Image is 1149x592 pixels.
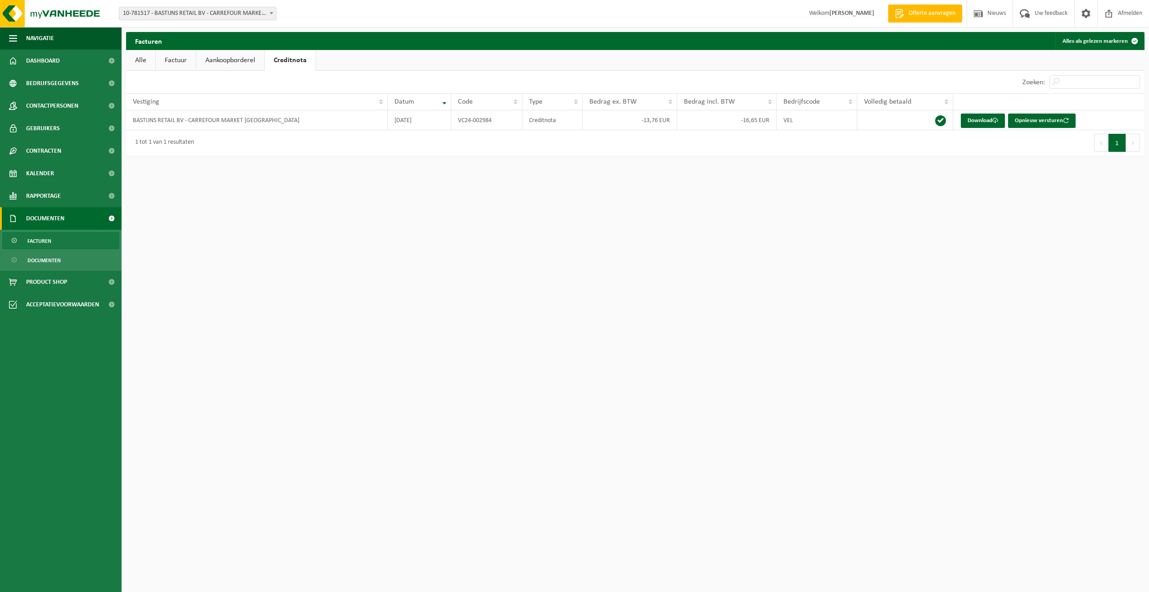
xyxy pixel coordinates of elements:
span: Vestiging [133,98,159,105]
label: Zoeken: [1022,79,1045,86]
span: Bedrag ex. BTW [589,98,637,105]
span: Bedrijfsgegevens [26,72,79,95]
td: VC24-002984 [451,110,522,130]
td: BASTIJNS RETAIL BV - CARREFOUR MARKET [GEOGRAPHIC_DATA] [126,110,388,130]
td: -16,65 EUR [677,110,777,130]
span: Contactpersonen [26,95,78,117]
span: Acceptatievoorwaarden [26,293,99,316]
span: Offerte aanvragen [906,9,958,18]
span: Documenten [27,252,61,269]
span: Bedrijfscode [783,98,820,105]
span: 10-781517 - BASTIJNS RETAIL BV - CARREFOUR MARKET GROOT-BIJGAARDEN - GROOT-BIJGAARDEN [119,7,276,20]
span: Product Shop [26,271,67,293]
span: Rapportage [26,185,61,207]
button: 1 [1108,134,1126,152]
td: VEL [777,110,857,130]
a: Creditnota [265,50,316,71]
button: Next [1126,134,1140,152]
div: 1 tot 1 van 1 resultaten [131,135,194,151]
span: Datum [394,98,414,105]
span: Type [529,98,543,105]
span: Code [458,98,473,105]
span: Documenten [26,207,64,230]
td: -13,76 EUR [583,110,677,130]
span: 10-781517 - BASTIJNS RETAIL BV - CARREFOUR MARKET GROOT-BIJGAARDEN - GROOT-BIJGAARDEN [119,7,276,20]
span: Facturen [27,232,51,250]
button: Opnieuw versturen [1008,114,1076,128]
a: Documenten [2,251,119,269]
a: Factuur [156,50,196,71]
button: Previous [1094,134,1108,152]
strong: [PERSON_NAME] [829,10,874,17]
span: Dashboard [26,50,60,72]
h2: Facturen [126,32,171,50]
span: Gebruikers [26,117,60,140]
a: Download [961,114,1005,128]
td: [DATE] [388,110,452,130]
a: Facturen [2,232,119,249]
span: Bedrag incl. BTW [684,98,735,105]
button: Alles als gelezen markeren [1055,32,1144,50]
span: Contracten [26,140,61,162]
td: Creditnota [522,110,583,130]
span: Volledig betaald [864,98,911,105]
a: Aankoopborderel [196,50,264,71]
span: Navigatie [26,27,54,50]
a: Offerte aanvragen [888,5,962,23]
span: Kalender [26,162,54,185]
a: Alle [126,50,155,71]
